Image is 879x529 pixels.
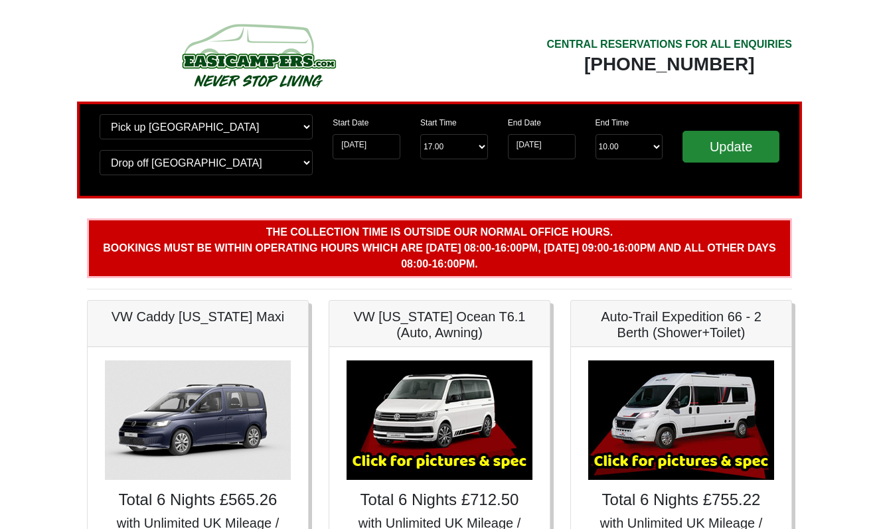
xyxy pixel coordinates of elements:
input: Return Date [508,134,576,159]
label: End Time [596,117,629,129]
h5: VW Caddy [US_STATE] Maxi [101,309,295,325]
h5: Auto-Trail Expedition 66 - 2 Berth (Shower+Toilet) [584,309,778,340]
label: Start Date [333,117,368,129]
img: campers-checkout-logo.png [132,19,384,92]
h4: Total 6 Nights £712.50 [343,491,536,510]
label: End Date [508,117,541,129]
input: Start Date [333,134,400,159]
div: CENTRAL RESERVATIONS FOR ALL ENQUIRIES [546,37,792,52]
img: VW California Ocean T6.1 (Auto, Awning) [347,360,532,480]
div: [PHONE_NUMBER] [546,52,792,76]
h4: Total 6 Nights £565.26 [101,491,295,510]
label: Start Time [420,117,457,129]
b: The collection time is outside our normal office hours. Bookings must be within operating hours w... [103,226,775,269]
input: Update [682,131,779,163]
img: VW Caddy California Maxi [105,360,291,480]
img: Auto-Trail Expedition 66 - 2 Berth (Shower+Toilet) [588,360,774,480]
h4: Total 6 Nights £755.22 [584,491,778,510]
h5: VW [US_STATE] Ocean T6.1 (Auto, Awning) [343,309,536,340]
